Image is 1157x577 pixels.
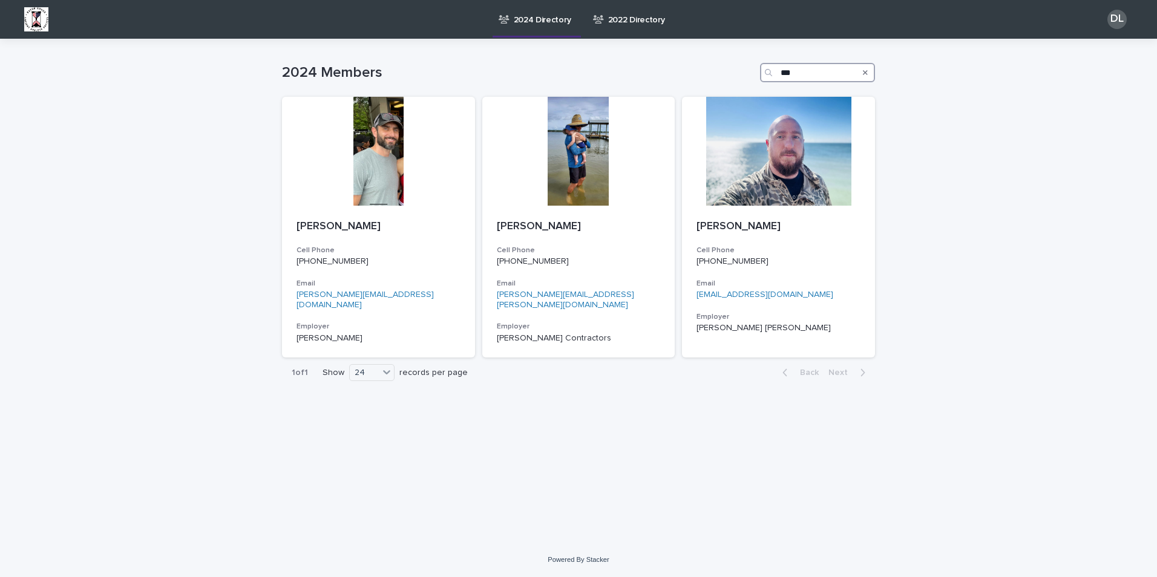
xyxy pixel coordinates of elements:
[297,333,461,344] p: [PERSON_NAME]
[824,367,875,378] button: Next
[323,368,344,378] p: Show
[760,63,875,82] input: Search
[297,322,461,331] h3: Employer
[297,290,434,309] a: [PERSON_NAME][EMAIL_ADDRESS][DOMAIN_NAME]
[297,257,369,266] a: [PHONE_NUMBER]
[773,367,824,378] button: Back
[282,64,755,82] h1: 2024 Members
[282,358,318,388] p: 1 of 1
[282,97,475,357] a: [PERSON_NAME]Cell Phone[PHONE_NUMBER]Email[PERSON_NAME][EMAIL_ADDRESS][DOMAIN_NAME]Employer[PERSO...
[497,279,661,288] h3: Email
[548,556,609,563] a: Powered By Stacker
[696,246,860,255] h3: Cell Phone
[497,246,661,255] h3: Cell Phone
[696,257,769,266] a: [PHONE_NUMBER]
[497,220,661,233] p: [PERSON_NAME]
[497,290,634,309] a: [PERSON_NAME][EMAIL_ADDRESS][PERSON_NAME][DOMAIN_NAME]
[1107,10,1127,29] div: DL
[828,368,855,377] span: Next
[482,97,675,357] a: [PERSON_NAME]Cell Phone[PHONE_NUMBER]Email[PERSON_NAME][EMAIL_ADDRESS][PERSON_NAME][DOMAIN_NAME]E...
[297,279,461,288] h3: Email
[696,220,860,233] p: [PERSON_NAME]
[696,279,860,288] h3: Email
[497,257,569,266] a: [PHONE_NUMBER]
[793,368,819,377] span: Back
[696,290,833,299] a: [EMAIL_ADDRESS][DOMAIN_NAME]
[497,322,661,331] h3: Employer
[682,97,875,357] a: [PERSON_NAME]Cell Phone[PHONE_NUMBER]Email[EMAIL_ADDRESS][DOMAIN_NAME]Employer[PERSON_NAME] [PERS...
[297,220,461,233] p: [PERSON_NAME]
[24,7,48,31] img: BsxibNoaTPe9uU9VL587
[399,368,468,378] p: records per page
[696,312,860,322] h3: Employer
[696,323,860,333] p: [PERSON_NAME] [PERSON_NAME]
[297,246,461,255] h3: Cell Phone
[350,367,379,379] div: 24
[497,333,661,344] p: [PERSON_NAME] Contractors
